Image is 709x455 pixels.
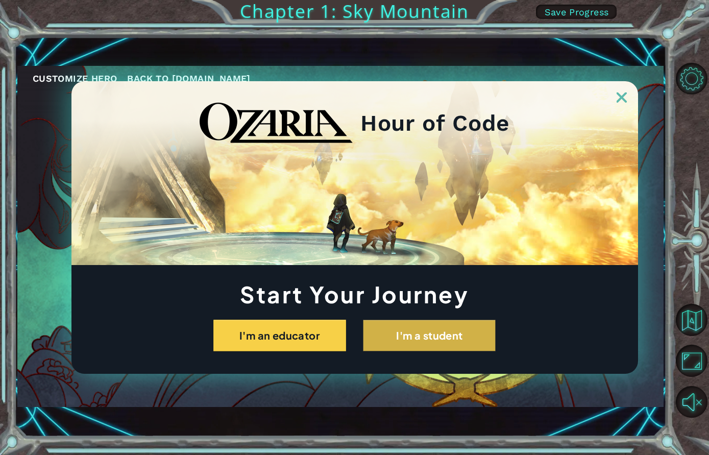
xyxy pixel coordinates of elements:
h2: Hour of Code [360,113,510,133]
img: blackOzariaWordmark.png [200,103,353,143]
h1: Start Your Journey [71,284,638,304]
button: I'm an educator [213,320,346,351]
button: I'm a student [363,320,496,351]
img: ExitButton_Dusk.png [617,92,627,103]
